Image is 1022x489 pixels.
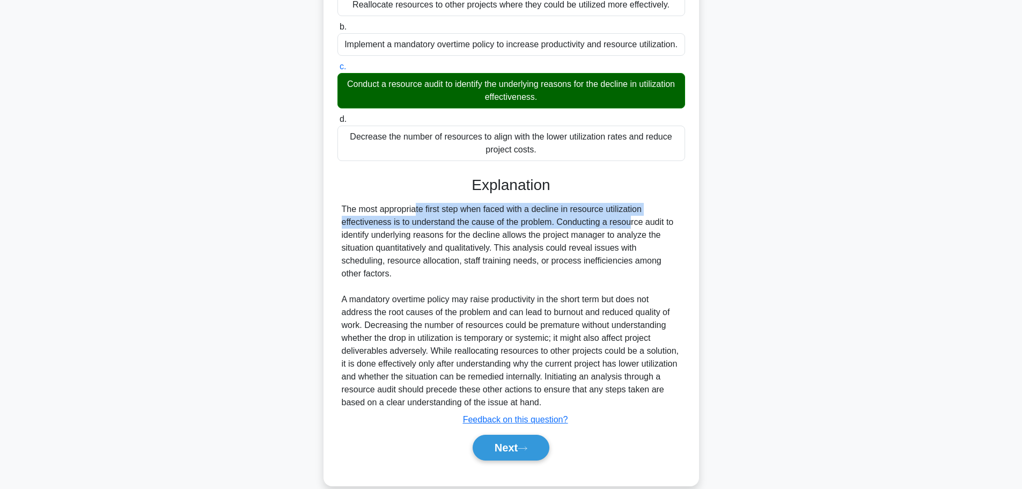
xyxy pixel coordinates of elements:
[342,203,681,409] div: The most appropriate first step when faced with a decline in resource utilization effectiveness i...
[337,33,685,56] div: Implement a mandatory overtime policy to increase productivity and resource utilization.
[473,435,549,461] button: Next
[340,62,346,71] span: c.
[337,126,685,161] div: Decrease the number of resources to align with the lower utilization rates and reduce project costs.
[337,73,685,108] div: Conduct a resource audit to identify the underlying reasons for the decline in utilization effect...
[463,415,568,424] a: Feedback on this question?
[340,22,347,31] span: b.
[340,114,347,123] span: d.
[344,176,679,194] h3: Explanation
